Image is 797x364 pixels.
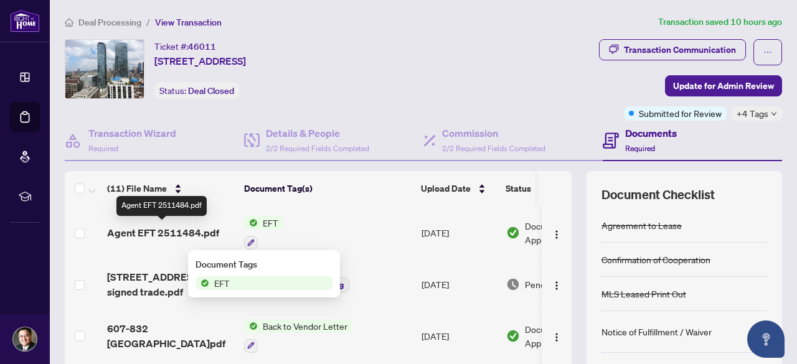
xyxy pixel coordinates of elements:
[737,106,768,121] span: +4 Tags
[107,321,234,351] span: 607-832 [GEOGRAPHIC_DATA]pdf
[763,48,772,57] span: ellipsis
[506,278,520,291] img: Document Status
[10,9,40,32] img: logo
[13,327,37,351] img: Profile Icon
[209,276,235,290] span: EFT
[116,196,207,216] div: Agent EFT 2511484.pdf
[501,171,606,206] th: Status
[416,171,501,206] th: Upload Date
[673,76,774,96] span: Update for Admin Review
[601,186,715,203] span: Document Checklist
[107,182,167,195] span: (11) File Name
[196,258,332,271] div: Document Tags
[625,144,655,153] span: Required
[599,39,746,60] button: Transaction Communication
[107,225,219,240] span: Agent EFT 2511484.pdf
[552,230,562,240] img: Logo
[417,309,501,363] td: [DATE]
[552,281,562,291] img: Logo
[196,276,209,290] img: Status Icon
[78,17,141,28] span: Deal Processing
[547,326,567,346] button: Logo
[525,322,602,350] span: Document Approved
[65,18,73,27] span: home
[665,75,782,96] button: Update for Admin Review
[417,259,501,309] td: [DATE]
[442,126,545,141] h4: Commission
[239,171,416,206] th: Document Tag(s)
[747,320,785,358] button: Open asap
[154,82,239,99] div: Status:
[244,319,352,353] button: Status IconBack to Vendor Letter
[417,206,501,259] td: [DATE]
[552,332,562,342] img: Logo
[266,126,369,141] h4: Details & People
[658,15,782,29] article: Transaction saved 10 hours ago
[601,253,710,266] div: Confirmation of Cooperation
[771,111,777,117] span: down
[244,216,258,230] img: Status Icon
[421,182,471,195] span: Upload Date
[601,287,686,301] div: MLS Leased Print Out
[258,216,283,230] span: EFT
[266,144,369,153] span: 2/2 Required Fields Completed
[442,144,545,153] span: 2/2 Required Fields Completed
[525,278,587,291] span: Pending Review
[88,144,118,153] span: Required
[506,182,531,195] span: Status
[65,40,144,98] img: IMG-C12231735_1.jpg
[188,41,216,52] span: 46011
[547,274,567,294] button: Logo
[102,171,239,206] th: (11) File Name
[244,319,258,333] img: Status Icon
[107,269,234,299] span: [STREET_ADDRESS] 607 signed trade.pdf
[547,223,567,243] button: Logo
[258,319,352,333] span: Back to Vendor Letter
[525,219,602,246] span: Document Approved
[155,17,222,28] span: View Transaction
[625,126,677,141] h4: Documents
[624,40,736,60] div: Transaction Communication
[506,226,520,240] img: Document Status
[154,39,216,54] div: Ticket #:
[601,218,682,232] div: Agreement to Lease
[88,126,176,141] h4: Transaction Wizard
[188,85,234,96] span: Deal Closed
[506,329,520,343] img: Document Status
[154,54,246,68] span: [STREET_ADDRESS]
[601,325,712,338] div: Notice of Fulfillment / Waiver
[244,216,283,250] button: Status IconEFT
[639,106,722,120] span: Submitted for Review
[146,15,150,29] li: /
